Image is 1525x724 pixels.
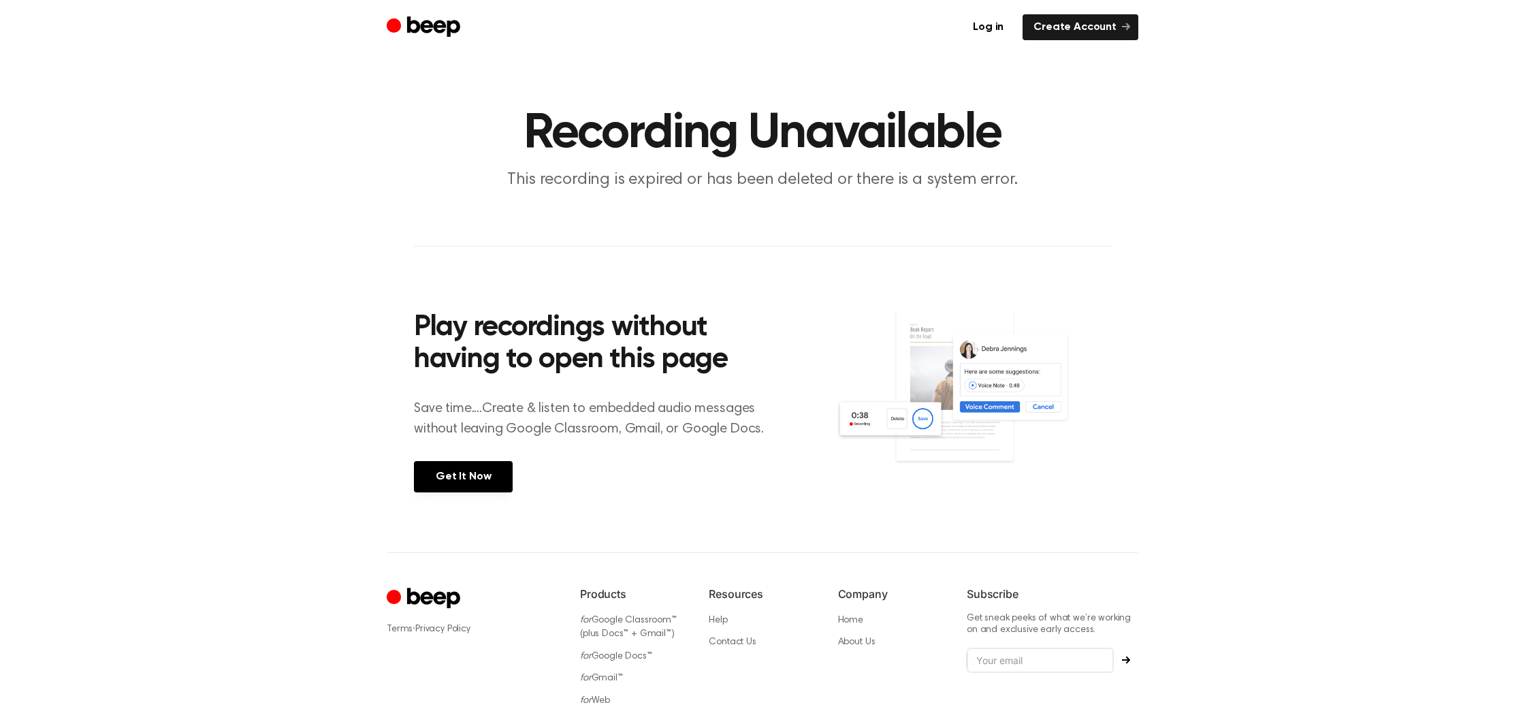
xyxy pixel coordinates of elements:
a: forGoogle Classroom™ (plus Docs™ + Gmail™) [580,616,677,640]
a: Terms [387,625,413,634]
h6: Resources [709,586,816,602]
i: for [580,674,592,683]
input: Your email [967,648,1114,674]
a: forWeb [580,696,610,706]
a: forGmail™ [580,674,623,683]
p: This recording is expired or has been deleted or there is a system error. [501,169,1024,191]
a: Home [838,616,863,625]
a: Beep [387,14,464,41]
a: forGoogle Docs™ [580,652,652,661]
a: Privacy Policy [415,625,470,634]
a: Contact Us [709,638,756,647]
div: · [387,622,558,636]
img: Voice Comments on Docs and Recording Widget [835,308,1111,491]
a: Create Account [1023,14,1138,40]
h6: Subscribe [967,586,1138,602]
a: Help [709,616,727,625]
a: Cruip [387,586,464,612]
p: Save time....Create & listen to embedded audio messages without leaving Google Classroom, Gmail, ... [414,398,781,439]
a: Log in [962,14,1014,40]
a: About Us [838,638,876,647]
h2: Play recordings without having to open this page [414,312,781,377]
i: for [580,696,592,706]
a: Get It Now [414,461,513,492]
h6: Products [580,586,687,602]
i: for [580,652,592,661]
button: Subscribe [1114,656,1138,664]
h1: Recording Unavailable [414,109,1111,158]
i: for [580,616,592,625]
h6: Company [838,586,945,602]
p: Get sneak peeks of what we’re working on and exclusive early access. [967,613,1138,637]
